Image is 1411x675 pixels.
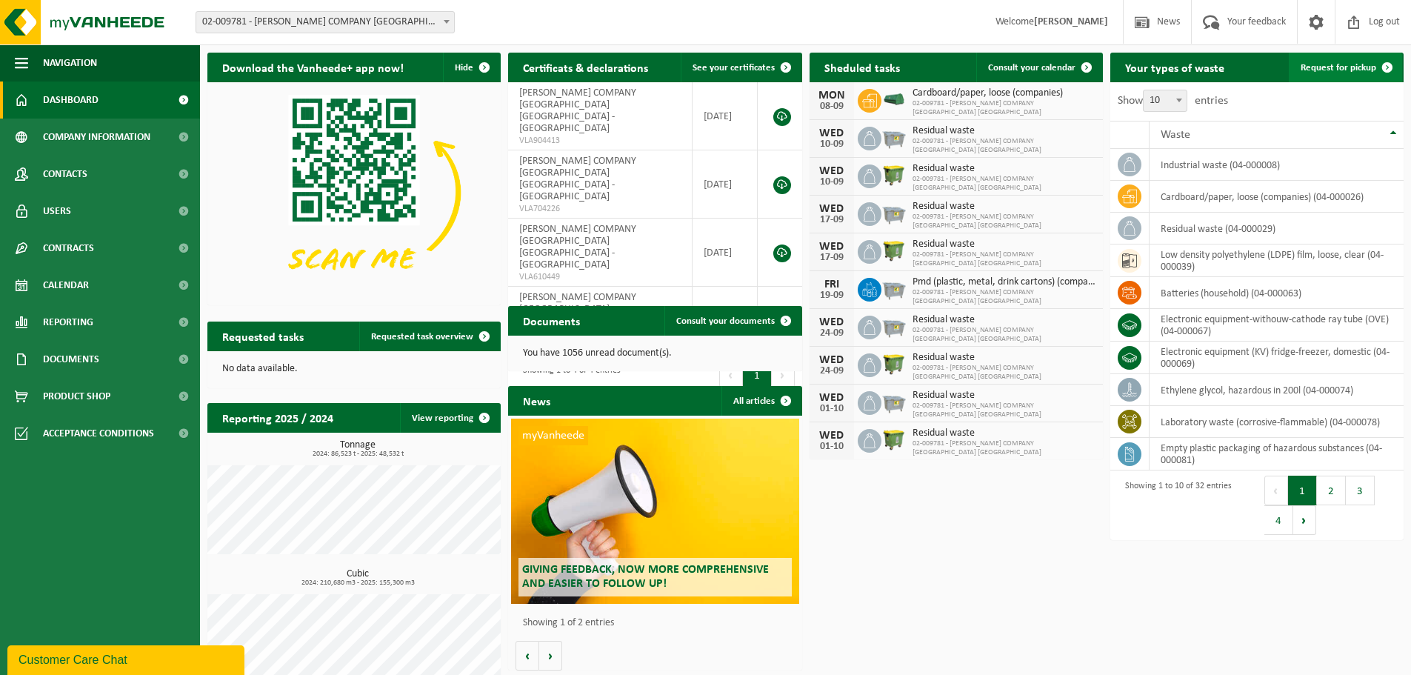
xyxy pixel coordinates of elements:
[43,230,94,267] span: Contracts
[43,82,99,119] span: Dashboard
[519,87,636,134] span: [PERSON_NAME] COMPANY [GEOGRAPHIC_DATA] [GEOGRAPHIC_DATA] - [GEOGRAPHIC_DATA]
[1150,309,1404,342] td: electronic equipment-withouw-cathode ray tube (OVE) (04-000067)
[519,203,681,215] span: VLA704226
[676,316,775,326] span: Consult your documents
[43,415,154,452] span: Acceptance conditions
[1118,474,1232,536] div: Showing 1 to 10 of 32 entries
[881,200,907,225] img: WB-2500-GAL-GY-01
[913,352,1095,364] span: Residual waste
[817,253,847,263] div: 17-09
[913,163,1095,175] span: Residual waste
[913,213,1095,230] span: 02-009781 - [PERSON_NAME] COMPANY [GEOGRAPHIC_DATA] [GEOGRAPHIC_DATA]
[817,392,847,404] div: WED
[196,12,454,33] span: 02-009781 - LOUIS DREYFUS COMPANY BELGIUM NV - GENT
[881,389,907,414] img: WB-2500-GAL-GY-01
[508,386,565,415] h2: News
[913,402,1095,419] span: 02-009781 - [PERSON_NAME] COMPANY [GEOGRAPHIC_DATA] [GEOGRAPHIC_DATA]
[817,430,847,442] div: WED
[913,439,1095,457] span: 02-009781 - [PERSON_NAME] COMPANY [GEOGRAPHIC_DATA] [GEOGRAPHIC_DATA]
[881,276,907,301] img: WB-2500-GAL-GY-01
[359,322,499,351] a: Requested task overview
[817,366,847,376] div: 24-09
[1150,149,1404,181] td: industrial waste (04-000008)
[817,203,847,215] div: WED
[817,139,847,150] div: 10-09
[881,313,907,339] img: WB-2500-GAL-GY-01
[400,403,499,433] a: View reporting
[43,304,93,341] span: Reporting
[817,177,847,187] div: 10-09
[43,378,110,415] span: Product Shop
[693,82,758,150] td: [DATE]
[810,53,915,82] h2: Sheduled tasks
[508,53,663,82] h2: Certificats & declarations
[693,150,758,219] td: [DATE]
[721,386,801,416] a: All articles
[817,102,847,112] div: 08-09
[1288,476,1317,505] button: 1
[976,53,1101,82] a: Consult your calendar
[1118,95,1228,107] label: Show entries
[817,354,847,366] div: WED
[913,364,1095,382] span: 02-009781 - [PERSON_NAME] COMPANY [GEOGRAPHIC_DATA] [GEOGRAPHIC_DATA]
[1264,476,1288,505] button: Previous
[516,641,539,671] button: Vorige
[519,156,636,202] span: [PERSON_NAME] COMPANY [GEOGRAPHIC_DATA] [GEOGRAPHIC_DATA] - [GEOGRAPHIC_DATA]
[817,290,847,301] div: 19-09
[1034,16,1108,27] strong: [PERSON_NAME]
[215,579,501,587] span: 2024: 210,680 m3 - 2025: 155,300 m3
[43,267,89,304] span: Calendar
[1110,53,1239,82] h2: Your types of waste
[1150,213,1404,245] td: residual waste (04-000029)
[881,162,907,187] img: WB-1100-HPE-GN-50
[1317,476,1346,505] button: 2
[881,427,907,452] img: WB-1100-HPE-GN-50
[913,250,1095,268] span: 02-009781 - [PERSON_NAME] COMPANY [GEOGRAPHIC_DATA] [GEOGRAPHIC_DATA]
[196,11,455,33] span: 02-009781 - LOUIS DREYFUS COMPANY BELGIUM NV - GENT
[1150,406,1404,438] td: laboratory waste (corrosive-flammable) (04-000078)
[1346,476,1375,505] button: 3
[215,440,501,458] h3: Tonnage
[817,442,847,452] div: 01-10
[519,292,636,339] span: [PERSON_NAME] COMPANY [GEOGRAPHIC_DATA] [GEOGRAPHIC_DATA] - [GEOGRAPHIC_DATA]
[817,241,847,253] div: WED
[913,175,1095,193] span: 02-009781 - [PERSON_NAME] COMPANY [GEOGRAPHIC_DATA] [GEOGRAPHIC_DATA]
[519,271,681,283] span: VLA610449
[913,276,1095,288] span: Pmd (plastic, metal, drink cartons) (companies)
[518,426,588,445] span: myVanheede
[693,63,775,73] span: See your certificates
[913,239,1095,250] span: Residual waste
[913,314,1095,326] span: Residual waste
[371,332,473,342] span: Requested task overview
[1150,374,1404,406] td: ethylene glycol, hazardous in 200l (04-000074)
[519,135,681,147] span: VLA904413
[681,53,801,82] a: See your certificates
[1144,90,1187,111] span: 10
[43,341,99,378] span: Documents
[215,569,501,587] h3: Cubic
[443,53,499,82] button: Hide
[817,316,847,328] div: WED
[881,124,907,150] img: WB-2500-GAL-GY-01
[1150,245,1404,277] td: low density polyethylene (LDPE) film, loose, clear (04-000039)
[913,125,1095,137] span: Residual waste
[817,279,847,290] div: FRI
[511,419,798,604] a: myVanheede Giving feedback, now more comprehensive and easier to follow up!
[455,63,473,73] span: Hide
[43,156,87,193] span: Contacts
[881,238,907,263] img: WB-1100-HPE-GN-50
[508,306,595,335] h2: Documents
[1264,505,1293,535] button: 4
[817,404,847,414] div: 01-10
[522,564,769,590] span: Giving feedback, now more comprehensive and easier to follow up!
[207,82,501,302] img: Download de VHEPlus App
[539,641,562,671] button: Volgende
[913,87,1095,99] span: Cardboard/paper, loose (companies)
[881,93,907,106] img: HK-XK-22-GN-00
[207,53,418,82] h2: Download the Vanheede+ app now!
[1150,342,1404,374] td: electronic equipment (KV) fridge-freezer, domestic (04-000069)
[913,137,1095,155] span: 02-009781 - [PERSON_NAME] COMPANY [GEOGRAPHIC_DATA] [GEOGRAPHIC_DATA]
[1161,129,1190,141] span: Waste
[693,219,758,287] td: [DATE]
